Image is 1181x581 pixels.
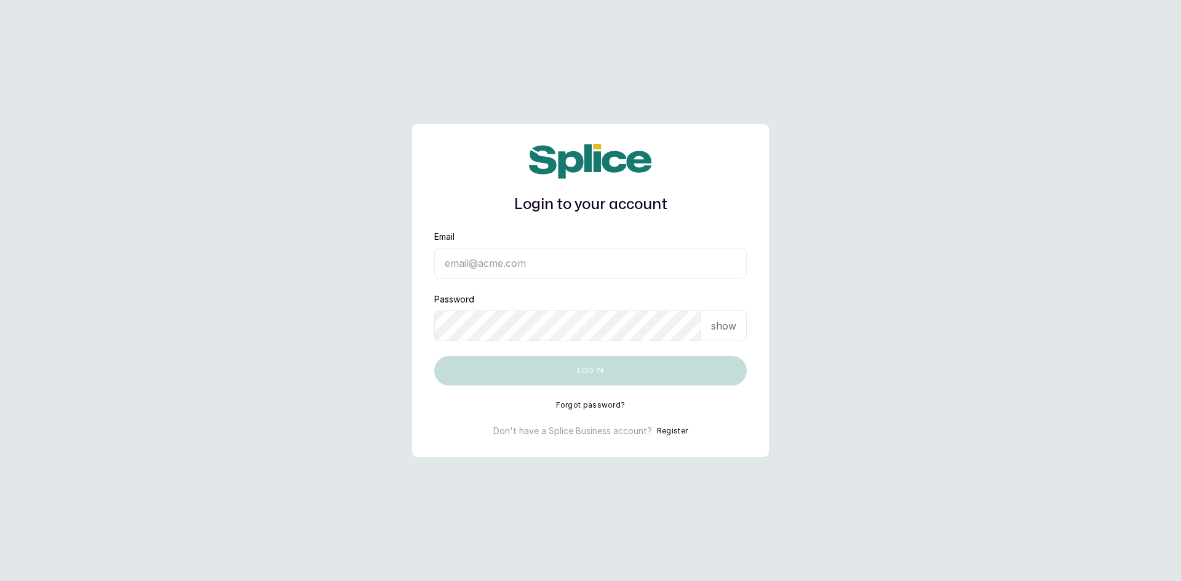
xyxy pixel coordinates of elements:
button: Log in [434,356,747,385]
p: Don't have a Splice Business account? [493,425,652,437]
h1: Login to your account [434,194,747,216]
input: email@acme.com [434,248,747,279]
label: Email [434,231,455,243]
label: Password [434,293,474,306]
button: Register [657,425,688,437]
p: show [711,318,736,333]
button: Forgot password? [556,400,626,410]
